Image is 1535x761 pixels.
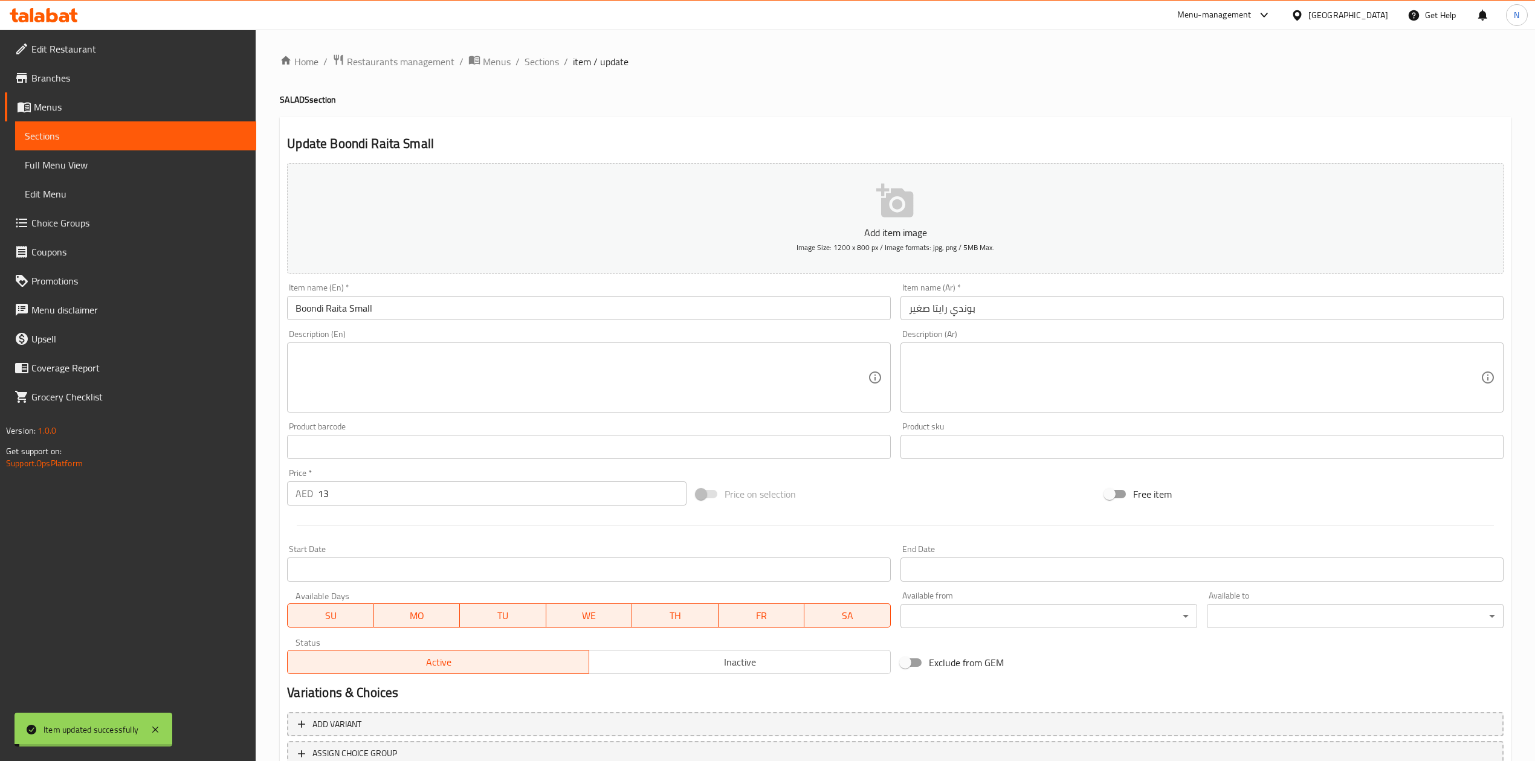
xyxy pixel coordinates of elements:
[25,187,247,201] span: Edit Menu
[900,435,1504,459] input: Please enter product sku
[31,245,247,259] span: Coupons
[31,390,247,404] span: Grocery Checklist
[296,486,313,501] p: AED
[5,237,256,266] a: Coupons
[15,150,256,179] a: Full Menu View
[468,54,511,69] a: Menus
[797,240,994,254] span: Image Size: 1200 x 800 px / Image formats: jpg, png / 5MB Max.
[5,295,256,324] a: Menu disclaimer
[25,129,247,143] span: Sections
[5,382,256,411] a: Grocery Checklist
[292,607,369,625] span: SU
[318,481,686,506] input: Please enter price
[31,42,247,56] span: Edit Restaurant
[515,54,520,69] li: /
[5,92,256,121] a: Menus
[287,650,589,674] button: Active
[280,94,1511,106] h4: SALADS section
[306,225,1485,240] p: Add item image
[1177,8,1252,22] div: Menu-management
[287,163,1504,274] button: Add item imageImage Size: 1200 x 800 px / Image formats: jpg, png / 5MB Max.
[460,603,546,628] button: TU
[347,54,454,69] span: Restaurants management
[5,208,256,237] a: Choice Groups
[37,423,56,438] span: 1.0.0
[564,54,568,69] li: /
[5,324,256,353] a: Upsell
[6,443,62,459] span: Get support on:
[1207,604,1504,628] div: ​
[465,607,541,625] span: TU
[287,135,1504,153] h2: Update Boondi Raita Small
[6,455,83,471] a: Support.OpsPlatform
[15,121,256,150] a: Sections
[1514,8,1519,22] span: N
[292,653,584,671] span: Active
[287,603,373,628] button: SU
[632,603,719,628] button: TH
[287,435,890,459] input: Please enter product barcode
[280,54,318,69] a: Home
[1308,8,1388,22] div: [GEOGRAPHIC_DATA]
[31,274,247,288] span: Promotions
[332,54,454,69] a: Restaurants management
[280,54,1511,69] nav: breadcrumb
[929,655,1004,670] span: Exclude from GEM
[900,296,1504,320] input: Enter name Ar
[379,607,456,625] span: MO
[5,34,256,63] a: Edit Restaurant
[1133,487,1172,501] span: Free item
[551,607,628,625] span: WE
[287,712,1504,737] button: Add variant
[323,54,328,69] li: /
[15,179,256,208] a: Edit Menu
[34,100,247,114] span: Menus
[594,653,886,671] span: Inactive
[483,54,511,69] span: Menus
[725,487,796,501] span: Price on selection
[5,353,256,382] a: Coverage Report
[312,717,361,732] span: Add variant
[31,71,247,85] span: Branches
[31,361,247,375] span: Coverage Report
[719,603,805,628] button: FR
[31,332,247,346] span: Upsell
[573,54,629,69] span: item / update
[374,603,460,628] button: MO
[546,603,633,628] button: WE
[287,296,890,320] input: Enter name En
[312,746,397,761] span: ASSIGN CHOICE GROUP
[287,684,1504,702] h2: Variations & Choices
[459,54,464,69] li: /
[525,54,559,69] a: Sections
[25,158,247,172] span: Full Menu View
[589,650,891,674] button: Inactive
[31,303,247,317] span: Menu disclaimer
[5,63,256,92] a: Branches
[723,607,800,625] span: FR
[809,607,886,625] span: SA
[31,216,247,230] span: Choice Groups
[804,603,891,628] button: SA
[5,266,256,295] a: Promotions
[900,604,1197,628] div: ​
[637,607,714,625] span: TH
[44,723,138,736] div: Item updated successfully
[6,423,36,438] span: Version:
